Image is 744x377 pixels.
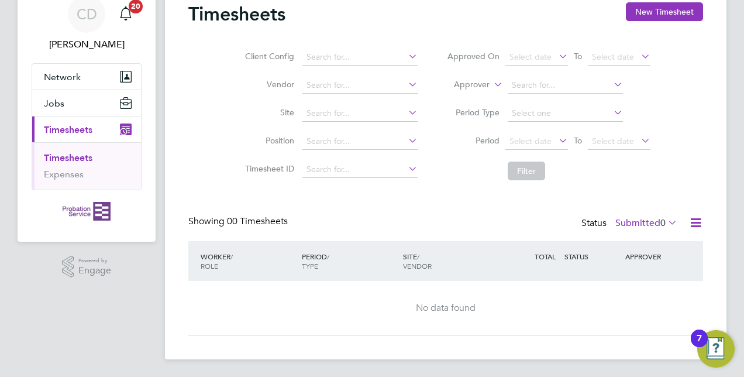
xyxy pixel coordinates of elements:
input: Search for... [302,133,418,150]
span: Select date [592,52,634,62]
img: probationservice-logo-retina.png [63,202,110,221]
span: / [417,252,419,261]
span: Select date [509,136,552,146]
input: Search for... [508,77,623,94]
button: Network [32,64,141,90]
span: To [570,133,585,148]
div: PERIOD [299,246,400,276]
div: APPROVER [622,246,683,267]
span: Jobs [44,98,64,109]
div: No data found [200,302,691,314]
span: Timesheets [44,124,92,135]
span: Select date [509,52,552,62]
span: VENDOR [403,261,432,270]
label: Submitted [615,217,677,229]
div: Status [581,215,680,232]
span: / [230,252,233,261]
label: Vendor [242,79,294,90]
span: Chris Dare [32,37,142,52]
a: Timesheets [44,152,92,163]
input: Search for... [302,49,418,66]
button: Open Resource Center, 7 new notifications [697,330,735,368]
input: Select one [508,105,623,122]
input: Search for... [302,77,418,94]
button: Jobs [32,90,141,116]
span: 00 Timesheets [227,215,288,227]
div: SITE [400,246,501,276]
span: TYPE [302,261,318,270]
div: STATUS [562,246,622,267]
span: Powered by [78,256,111,266]
label: Position [242,135,294,146]
button: New Timesheet [626,2,703,21]
label: Approved On [447,51,500,61]
input: Search for... [302,162,418,178]
button: Timesheets [32,116,141,142]
a: Expenses [44,169,84,180]
label: Period Type [447,107,500,118]
label: Site [242,107,294,118]
h2: Timesheets [188,2,285,26]
span: ROLE [201,261,218,270]
label: Timesheet ID [242,163,294,174]
div: WORKER [198,246,299,276]
a: Powered byEngage [62,256,112,278]
div: Showing [188,215,290,228]
span: Select date [592,136,634,146]
span: Engage [78,266,111,276]
input: Search for... [302,105,418,122]
label: Approver [437,79,490,91]
label: Period [447,135,500,146]
button: Filter [508,162,545,180]
div: 7 [697,338,702,354]
label: Client Config [242,51,294,61]
span: To [570,49,585,64]
span: 0 [660,217,666,229]
span: TOTAL [535,252,556,261]
span: Network [44,71,81,83]
a: Go to home page [32,202,142,221]
span: / [327,252,329,261]
div: Timesheets [32,142,141,190]
span: CD [77,6,97,22]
